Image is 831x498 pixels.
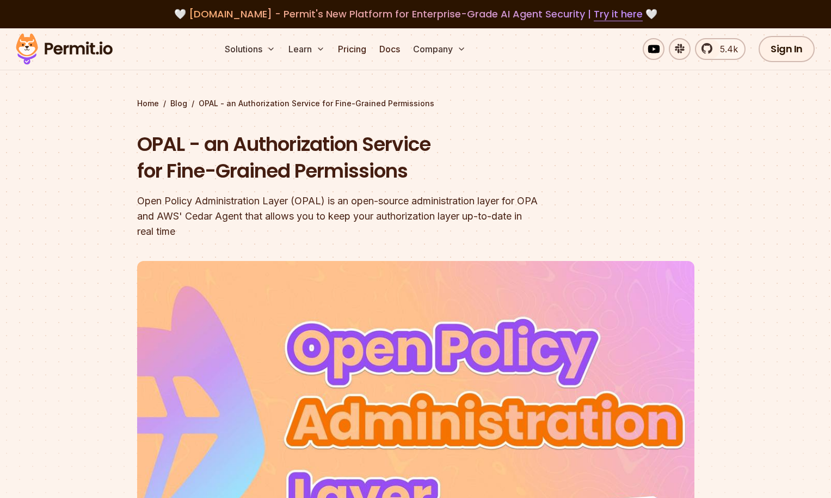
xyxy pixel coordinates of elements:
button: Solutions [220,38,280,60]
a: Pricing [334,38,371,60]
h1: OPAL - an Authorization Service for Fine-Grained Permissions [137,131,555,185]
div: Open Policy Administration Layer (OPAL) is an open-source administration layer for OPA and AWS' C... [137,193,555,239]
a: Blog [170,98,187,109]
div: 🤍 🤍 [26,7,805,22]
a: Home [137,98,159,109]
span: [DOMAIN_NAME] - Permit's New Platform for Enterprise-Grade AI Agent Security | [189,7,643,21]
a: Try it here [594,7,643,21]
a: 5.4k [695,38,746,60]
div: / / [137,98,694,109]
button: Company [409,38,470,60]
a: Docs [375,38,404,60]
a: Sign In [759,36,815,62]
button: Learn [284,38,329,60]
img: Permit logo [11,31,118,68]
span: 5.4k [713,42,738,56]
